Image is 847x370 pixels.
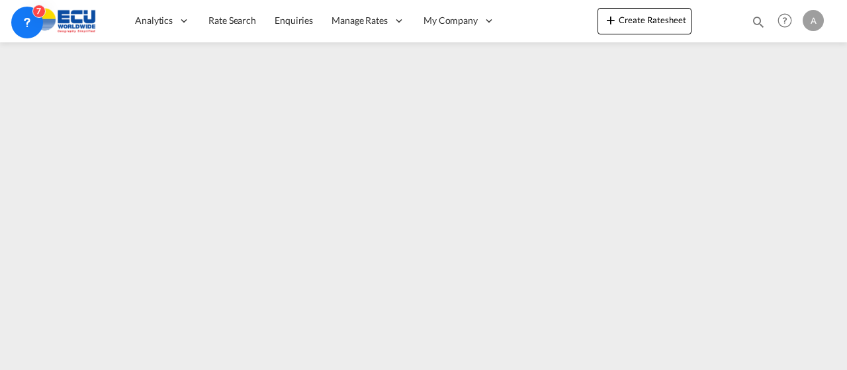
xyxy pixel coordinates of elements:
span: Help [774,9,796,32]
span: My Company [423,14,478,27]
span: Enquiries [275,15,313,26]
div: icon-magnify [751,15,766,34]
span: Analytics [135,14,173,27]
div: Help [774,9,803,33]
button: icon-plus 400-fgCreate Ratesheet [598,8,691,34]
md-icon: icon-plus 400-fg [603,12,619,28]
span: Manage Rates [332,14,388,27]
div: A [803,10,824,31]
span: Rate Search [208,15,256,26]
md-icon: icon-magnify [751,15,766,29]
img: 6cccb1402a9411edb762cf9624ab9cda.png [20,6,109,36]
